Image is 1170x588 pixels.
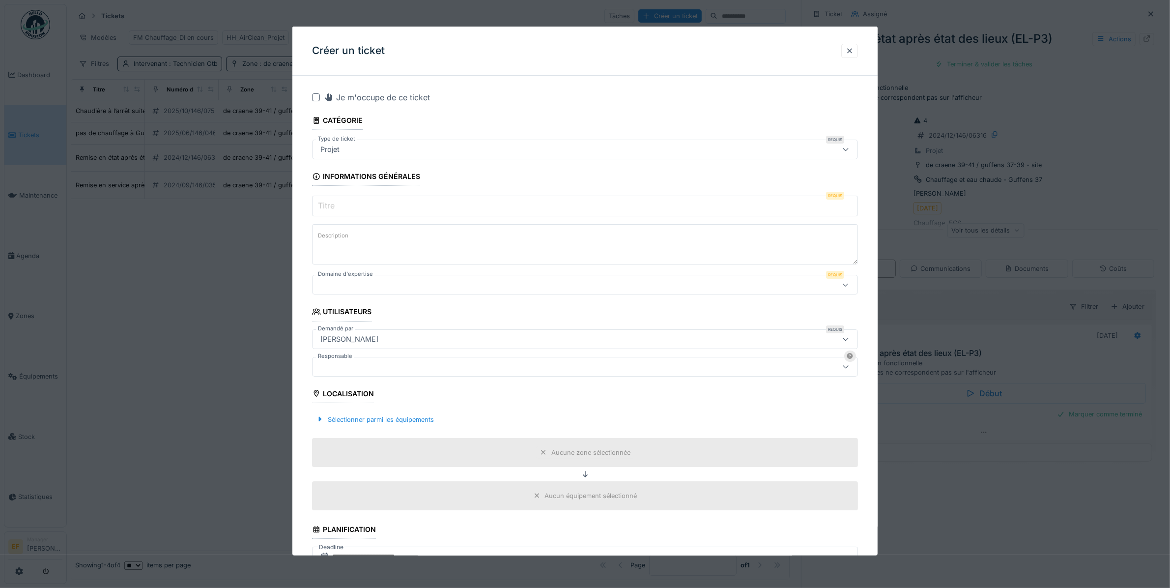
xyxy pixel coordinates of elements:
[826,325,844,333] div: Requis
[545,491,637,500] div: Aucun équipement sélectionné
[312,113,363,130] div: Catégorie
[316,333,382,344] div: [PERSON_NAME]
[316,270,375,278] label: Domaine d'expertise
[312,412,438,426] div: Sélectionner parmi les équipements
[312,386,374,403] div: Localisation
[312,45,385,57] h3: Créer un ticket
[316,324,355,332] label: Demandé par
[312,169,420,186] div: Informations générales
[826,136,844,144] div: Requis
[316,230,350,242] label: Description
[312,304,371,321] div: Utilisateurs
[312,522,376,539] div: Planification
[826,192,844,200] div: Requis
[324,91,430,103] div: Je m'occupe de ce ticket
[316,200,337,211] label: Titre
[318,542,344,553] label: Deadline
[826,271,844,279] div: Requis
[316,352,354,360] label: Responsable
[316,135,357,143] label: Type de ticket
[316,144,343,155] div: Projet
[551,448,630,457] div: Aucune zone sélectionnée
